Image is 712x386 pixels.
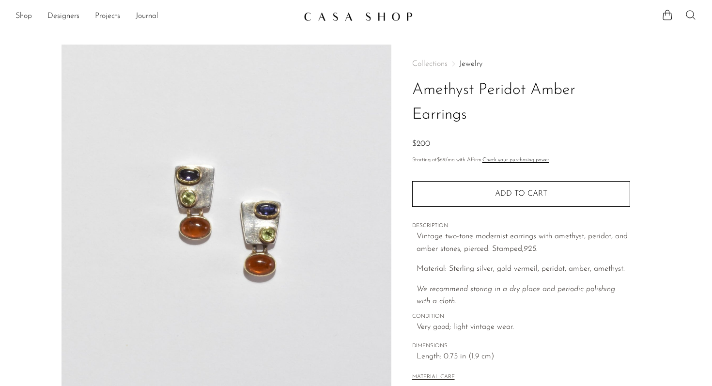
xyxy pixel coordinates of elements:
span: DIMENSIONS [412,342,630,351]
a: Projects [95,10,120,23]
nav: Breadcrumbs [412,60,630,68]
a: Shop [15,10,32,23]
span: Length: 0.75 in (1.9 cm) [417,351,630,363]
button: MATERIAL CARE [412,374,455,381]
span: $69 [437,157,446,163]
p: Material: Sterling silver, gold vermeil, peridot, amber, amethyst. [417,263,630,276]
nav: Desktop navigation [15,8,296,25]
button: Add to cart [412,181,630,206]
p: Vintage two-tone modernist earrings with amethyst, peridot, and amber stones, pierced. Stamped, [417,231,630,255]
a: Journal [136,10,158,23]
i: We recommend storing in a dry place and periodic polishing with a cloth. [417,285,615,306]
span: DESCRIPTION [412,222,630,231]
span: Collections [412,60,448,68]
p: Starting at /mo with Affirm. [412,156,630,165]
span: CONDITION [412,312,630,321]
a: Check your purchasing power - Learn more about Affirm Financing (opens in modal) [482,157,549,163]
em: 925. [524,245,538,253]
h1: Amethyst Peridot Amber Earrings [412,78,630,127]
span: $200 [412,140,430,148]
a: Jewelry [459,60,482,68]
span: Add to cart [495,189,547,199]
span: Very good; light vintage wear. [417,321,630,334]
a: Designers [47,10,79,23]
ul: NEW HEADER MENU [15,8,296,25]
